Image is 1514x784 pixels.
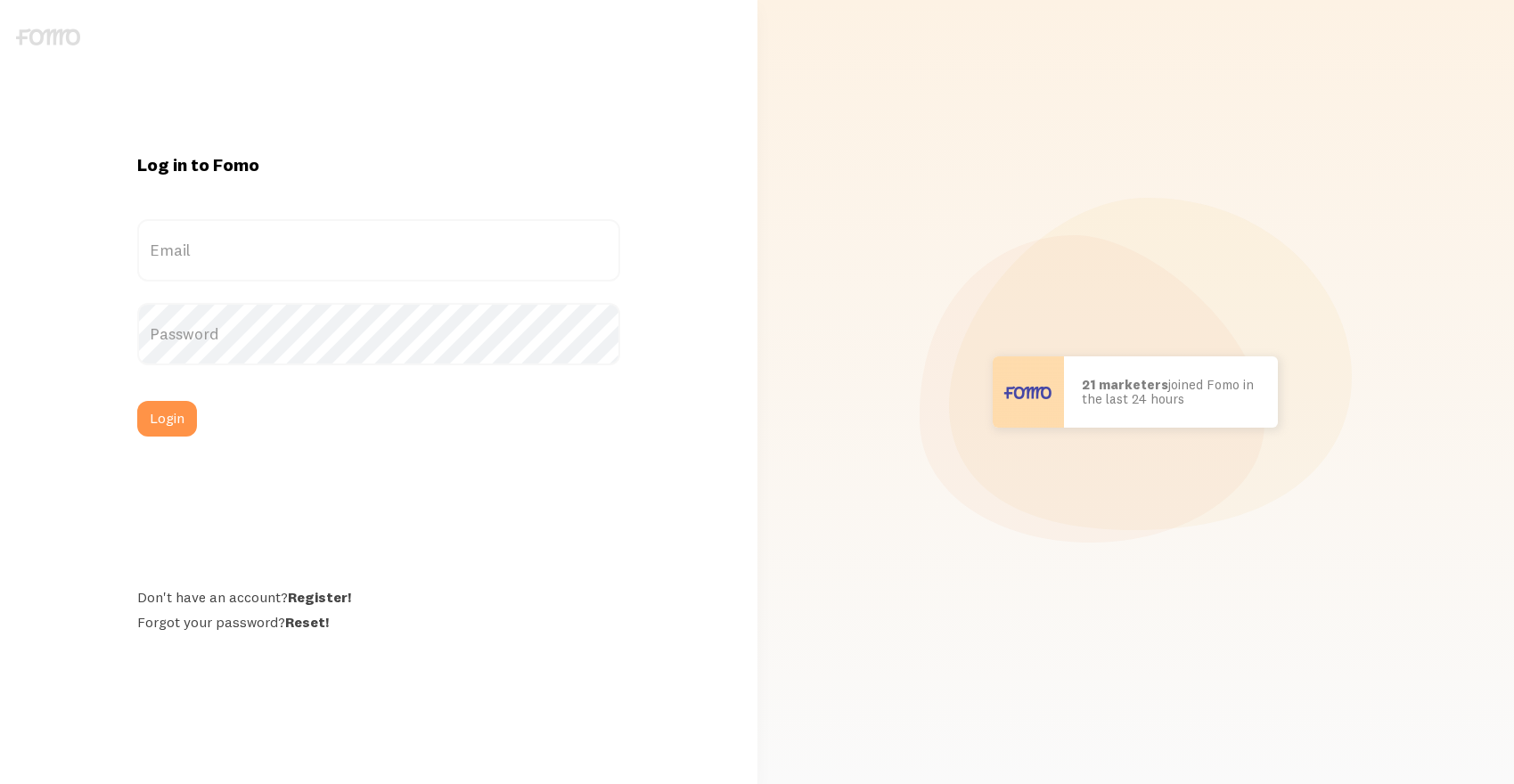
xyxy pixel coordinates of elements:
b: 21 marketers [1082,376,1168,393]
a: Reset! [285,613,329,631]
a: Register! [288,588,351,606]
label: Email [137,219,620,282]
div: Forgot your password? [137,613,620,631]
button: Login [137,401,197,437]
img: User avatar [993,356,1064,428]
img: fomo-logo-gray-b99e0e8ada9f9040e2984d0d95b3b12da0074ffd48d1e5cb62ac37fc77b0b268.svg [16,29,80,45]
p: joined Fomo in the last 24 hours [1082,378,1260,407]
h1: Log in to Fomo [137,153,620,176]
div: Don't have an account? [137,588,620,606]
label: Password [137,303,620,365]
